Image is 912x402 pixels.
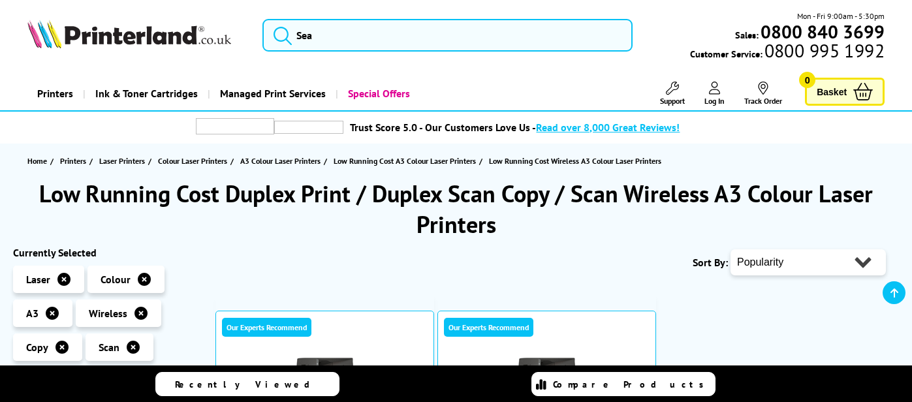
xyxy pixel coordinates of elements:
[334,154,476,168] span: Low Running Cost A3 Colour Laser Printers
[158,154,227,168] span: Colour Laser Printers
[536,121,680,134] span: Read over 8,000 Great Reviews!
[175,379,323,390] span: Recently Viewed
[274,121,343,134] img: trustpilot rating
[89,307,127,320] span: Wireless
[336,77,420,110] a: Special Offers
[531,372,715,396] a: Compare Products
[763,44,885,57] span: 0800 995 1992
[553,379,711,390] span: Compare Products
[95,77,198,110] span: Ink & Toner Cartridges
[222,318,311,337] div: Our Experts Recommend
[99,154,148,168] a: Laser Printers
[208,77,336,110] a: Managed Print Services
[26,341,48,354] span: Copy
[26,307,39,320] span: A3
[759,25,885,38] a: 0800 840 3699
[761,20,885,44] b: 0800 840 3699
[693,256,728,269] span: Sort By:
[27,20,231,48] img: Printerland Logo
[799,72,815,88] span: 0
[27,20,246,51] a: Printerland Logo
[704,96,725,106] span: Log In
[660,82,685,106] a: Support
[805,78,885,106] a: Basket 0
[240,154,321,168] span: A3 Colour Laser Printers
[262,19,633,52] input: Sea
[444,318,533,337] div: Our Experts Recommend
[158,154,230,168] a: Colour Laser Printers
[196,118,274,134] img: trustpilot rating
[744,82,782,106] a: Track Order
[99,341,119,354] span: Scan
[334,154,479,168] a: Low Running Cost A3 Colour Laser Printers
[690,44,885,60] span: Customer Service:
[101,273,131,286] span: Colour
[60,154,89,168] a: Printers
[155,372,339,396] a: Recently Viewed
[27,154,50,168] a: Home
[797,10,885,22] span: Mon - Fri 9:00am - 5:30pm
[240,154,324,168] a: A3 Colour Laser Printers
[13,178,899,240] h1: Low Running Cost Duplex Print / Duplex Scan Copy / Scan Wireless A3 Colour Laser Printers
[735,29,759,41] span: Sales:
[817,83,847,100] span: Basket
[26,273,50,286] span: Laser
[60,154,86,168] span: Printers
[489,156,661,166] span: Low Running Cost Wireless A3 Colour Laser Printers
[99,154,145,168] span: Laser Printers
[660,96,685,106] span: Support
[704,82,725,106] a: Log In
[83,77,208,110] a: Ink & Toner Cartridges
[350,121,680,134] a: Trust Score 5.0 - Our Customers Love Us -Read over 8,000 Great Reviews!
[27,77,83,110] a: Printers
[13,246,202,259] div: Currently Selected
